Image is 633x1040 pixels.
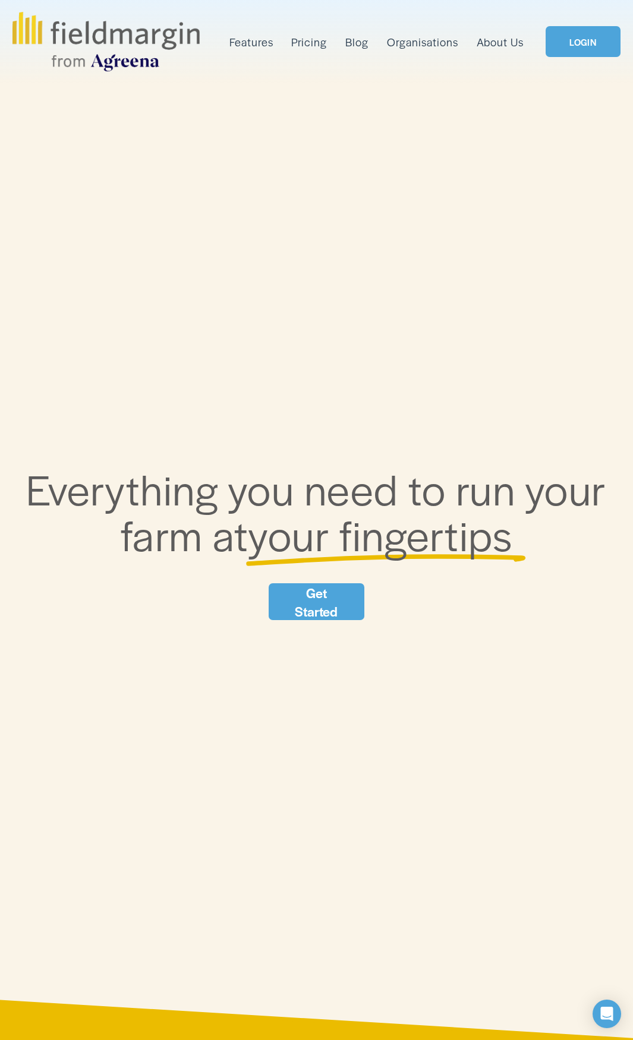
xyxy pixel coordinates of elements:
[26,459,616,563] span: Everything you need to run your farm at
[12,12,199,71] img: fieldmargin.com
[229,33,273,51] a: folder dropdown
[593,1000,621,1028] div: Open Intercom Messenger
[291,33,327,51] a: Pricing
[546,26,621,57] a: LOGIN
[269,583,364,620] a: Get Started
[477,33,524,51] a: About Us
[345,33,369,51] a: Blog
[387,33,458,51] a: Organisations
[248,504,512,564] span: your fingertips
[229,34,273,50] span: Features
